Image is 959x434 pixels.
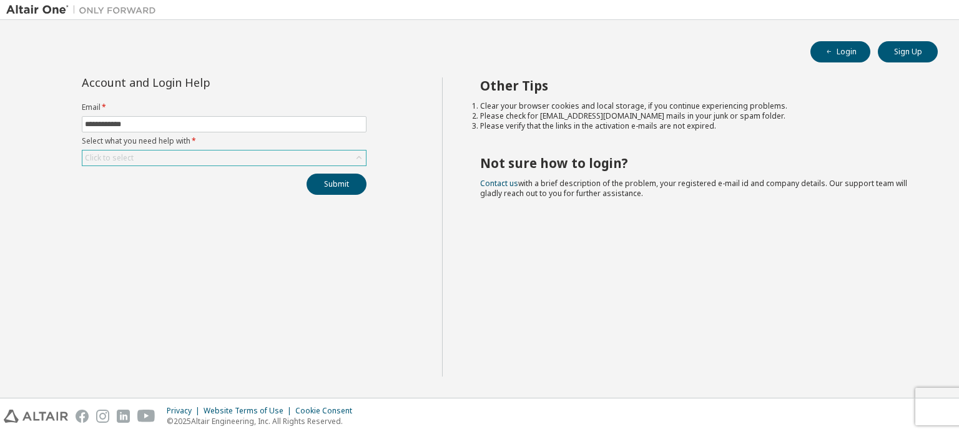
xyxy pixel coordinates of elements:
div: Privacy [167,406,204,416]
img: Altair One [6,4,162,16]
label: Select what you need help with [82,136,366,146]
button: Submit [307,174,366,195]
img: instagram.svg [96,410,109,423]
button: Sign Up [878,41,938,62]
li: Please check for [EMAIL_ADDRESS][DOMAIN_NAME] mails in your junk or spam folder. [480,111,916,121]
div: Click to select [82,150,366,165]
div: Website Terms of Use [204,406,295,416]
a: Contact us [480,178,518,189]
div: Click to select [85,153,134,163]
h2: Other Tips [480,77,916,94]
img: altair_logo.svg [4,410,68,423]
button: Login [810,41,870,62]
img: facebook.svg [76,410,89,423]
div: Cookie Consent [295,406,360,416]
img: youtube.svg [137,410,155,423]
span: with a brief description of the problem, your registered e-mail id and company details. Our suppo... [480,178,907,199]
label: Email [82,102,366,112]
li: Clear your browser cookies and local storage, if you continue experiencing problems. [480,101,916,111]
li: Please verify that the links in the activation e-mails are not expired. [480,121,916,131]
p: © 2025 Altair Engineering, Inc. All Rights Reserved. [167,416,360,427]
h2: Not sure how to login? [480,155,916,171]
div: Account and Login Help [82,77,310,87]
img: linkedin.svg [117,410,130,423]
